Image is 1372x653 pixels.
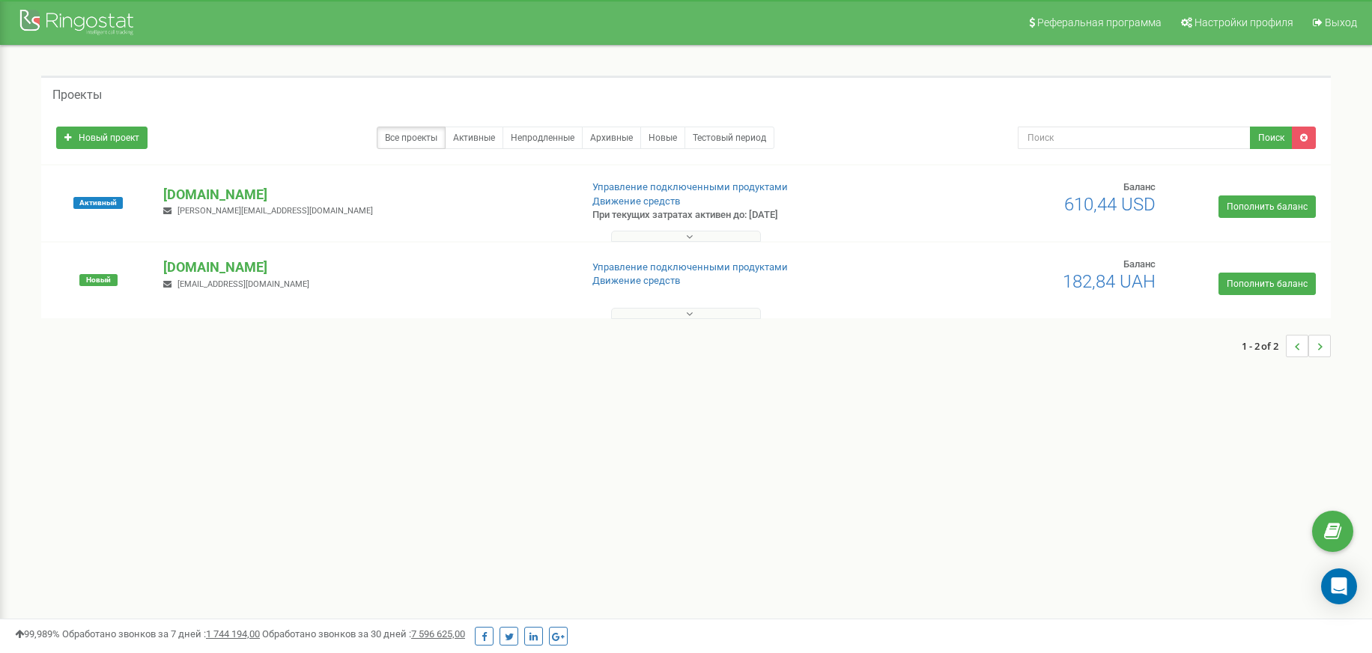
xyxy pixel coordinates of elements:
[640,127,685,149] a: Новые
[685,127,774,149] a: Тестовый период
[445,127,503,149] a: Активные
[1195,16,1293,28] span: Настройки профиля
[79,274,118,286] span: Новый
[177,279,309,289] span: [EMAIL_ADDRESS][DOMAIN_NAME]
[56,127,148,149] a: Новый проект
[206,628,260,640] u: 1 744 194,00
[1250,127,1293,149] button: Поиск
[592,181,788,192] a: Управление подключенными продуктами
[262,628,465,640] span: Обработано звонков за 30 дней :
[503,127,583,149] a: Непродленные
[411,628,465,640] u: 7 596 625,00
[73,197,123,209] span: Активный
[1037,16,1162,28] span: Реферальная программа
[1325,16,1357,28] span: Выход
[592,275,680,286] a: Движение средств
[1242,335,1286,357] span: 1 - 2 of 2
[1123,258,1156,270] span: Баланс
[1218,273,1316,295] a: Пополнить баланс
[15,628,60,640] span: 99,989%
[1064,194,1156,215] span: 610,44 USD
[52,88,102,102] h5: Проекты
[377,127,446,149] a: Все проекты
[1321,568,1357,604] div: Open Intercom Messenger
[62,628,260,640] span: Обработано звонков за 7 дней :
[1018,127,1251,149] input: Поиск
[582,127,641,149] a: Архивные
[1218,195,1316,218] a: Пополнить баланс
[177,206,373,216] span: [PERSON_NAME][EMAIL_ADDRESS][DOMAIN_NAME]
[592,195,680,207] a: Движение средств
[1063,271,1156,292] span: 182,84 UAH
[163,258,568,277] p: [DOMAIN_NAME]
[592,261,788,273] a: Управление подключенными продуктами
[592,208,890,222] p: При текущих затратах активен до: [DATE]
[1242,320,1331,372] nav: ...
[163,185,568,204] p: [DOMAIN_NAME]
[1123,181,1156,192] span: Баланс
